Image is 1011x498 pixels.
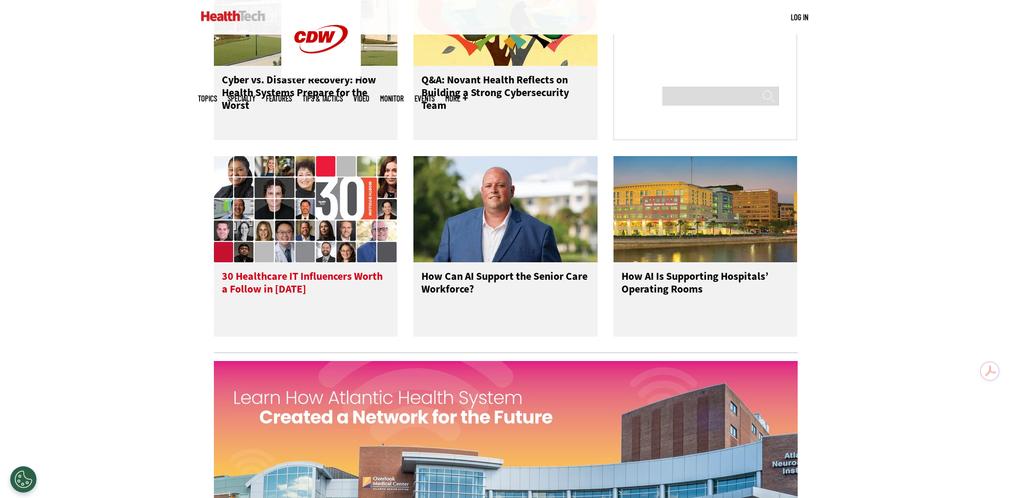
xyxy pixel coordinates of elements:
a: MonITor [380,95,404,102]
a: Events [414,95,435,102]
a: Tips & Tactics [303,95,343,102]
img: Home [201,11,265,21]
span: Specialty [228,95,255,102]
a: CDW [281,70,361,81]
h3: Q&A: Novant Health Reflects on Building a Strong Cybersecurity Team [421,74,590,116]
span: More [445,95,468,102]
img: collage of influencers [214,156,398,262]
a: Joe Velderman How Can AI Support the Senior Care Workforce? [413,156,598,337]
a: Video [353,95,369,102]
h3: How AI Is Supporting Hospitals’ Operating Rooms [621,270,790,313]
a: Features [266,95,292,102]
div: User menu [791,12,808,23]
h3: 30 Healthcare IT Influencers Worth a Follow in [DATE] [222,270,390,313]
img: Joe Velderman [413,156,598,262]
div: Cookies Settings [10,466,37,493]
h3: How Can AI Support the Senior Care Workforce? [421,270,590,313]
a: collage of influencers 30 Healthcare IT Influencers Worth a Follow in [DATE] [214,156,398,337]
span: Topics [198,95,217,102]
a: Log in [791,12,808,22]
img: Tampa General Hospital [613,156,798,262]
button: Open Preferences [10,466,37,493]
a: Tampa General Hospital How AI Is Supporting Hospitals’ Operating Rooms [613,156,798,337]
